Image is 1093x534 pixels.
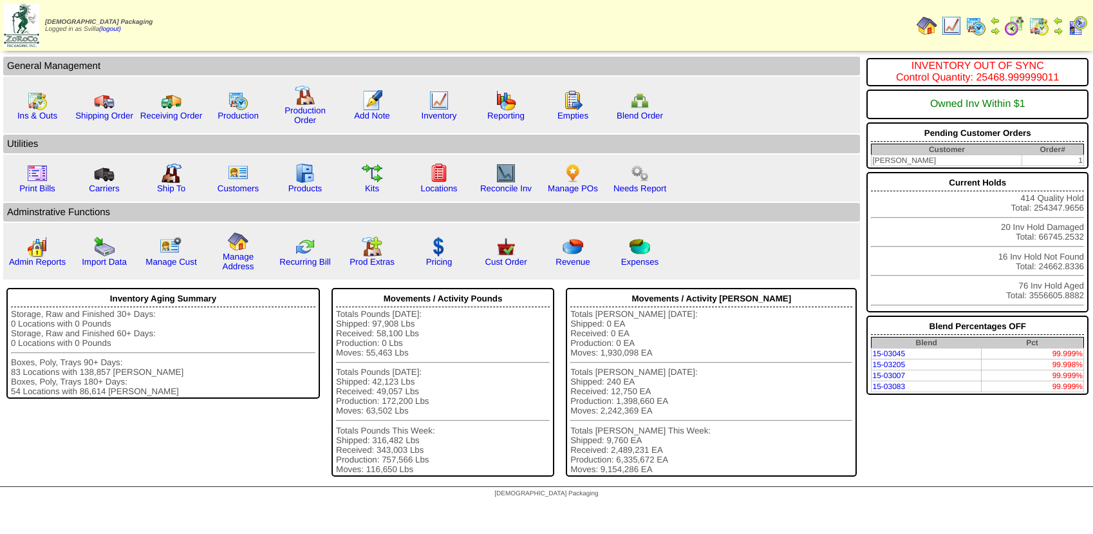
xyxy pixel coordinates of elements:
img: home.gif [228,231,248,252]
img: factory2.gif [161,163,182,184]
span: [DEMOGRAPHIC_DATA] Packaging [494,490,598,497]
a: Manage Cust [145,257,196,267]
img: calendarprod.gif [228,90,248,111]
a: Cust Order [485,257,527,267]
td: Adminstrative Functions [3,203,860,222]
img: dollar.gif [429,236,449,257]
img: workflow.gif [362,163,382,184]
a: Receiving Order [140,111,202,120]
a: 15-03205 [872,360,905,369]
img: arrowright.gif [1053,26,1063,36]
img: calendarblend.gif [1004,15,1025,36]
div: INVENTORY OUT OF SYNC Control Quantity: 25468.999999011 [871,61,1084,84]
img: calendarcustomer.gif [1067,15,1088,36]
a: Revenue [556,257,590,267]
img: workorder.gif [563,90,583,111]
img: home.gif [917,15,937,36]
img: import.gif [94,236,115,257]
a: Ship To [157,184,185,193]
img: calendarinout.gif [1029,15,1049,36]
div: Storage, Raw and Finished 30+ Days: 0 Locations with 0 Pounds Storage, Raw and Finished 60+ Days:... [11,309,315,396]
img: arrowleft.gif [1053,15,1063,26]
a: Blend Order [617,111,663,120]
img: calendarinout.gif [27,90,48,111]
td: General Management [3,57,860,75]
img: customers.gif [228,163,248,184]
a: 15-03083 [872,382,905,391]
td: 99.999% [981,370,1083,381]
a: Carriers [89,184,119,193]
span: Logged in as Svilla [45,19,153,33]
div: Pending Customer Orders [871,125,1084,142]
img: pie_chart.png [563,236,583,257]
img: truck3.gif [94,163,115,184]
img: zoroco-logo-small.webp [4,4,39,47]
img: managecust.png [160,236,183,257]
a: Ins & Outs [17,111,57,120]
div: Blend Percentages OFF [871,318,1084,335]
img: line_graph2.gif [496,163,516,184]
img: invoice2.gif [27,163,48,184]
img: graph.gif [496,90,516,111]
div: Current Holds [871,175,1084,191]
div: Totals Pounds [DATE]: Shipped: 97,908 Lbs Received: 58,100 Lbs Production: 0 Lbs Moves: 55,463 Lb... [336,309,550,474]
a: 15-03045 [872,349,905,358]
img: workflow.png [630,163,650,184]
th: Customer [872,144,1022,155]
img: orders.gif [362,90,382,111]
td: 99.998% [981,359,1083,370]
img: truck.gif [94,90,115,111]
a: Print Bills [19,184,55,193]
img: line_graph.gif [429,90,449,111]
a: Reporting [487,111,525,120]
a: Reconcile Inv [480,184,532,193]
img: locations.gif [429,163,449,184]
img: calendarprod.gif [966,15,986,36]
div: Totals [PERSON_NAME] [DATE]: Shipped: 0 EA Received: 0 EA Production: 0 EA Moves: 1,930,098 EA To... [570,309,852,474]
div: Movements / Activity [PERSON_NAME] [570,291,852,307]
a: (logout) [99,26,121,33]
a: Recurring Bill [279,257,330,267]
img: truck2.gif [161,90,182,111]
a: Pricing [426,257,453,267]
img: cabinet.gif [295,163,315,184]
img: po.png [563,163,583,184]
a: Production [218,111,259,120]
th: Blend [872,338,981,348]
a: Products [288,184,322,193]
img: graph2.png [27,236,48,257]
a: Add Note [354,111,390,120]
a: Production Order [285,106,326,125]
img: line_graph.gif [941,15,962,36]
a: Inventory [422,111,457,120]
img: reconcile.gif [295,236,315,257]
img: factory.gif [295,85,315,106]
a: Import Data [82,257,127,267]
img: arrowright.gif [990,26,1000,36]
a: Locations [420,184,457,193]
img: pie_chart2.png [630,236,650,257]
th: Pct [981,338,1083,348]
a: Admin Reports [9,257,66,267]
td: 99.999% [981,348,1083,359]
img: arrowleft.gif [990,15,1000,26]
a: Manage POs [548,184,598,193]
div: 414 Quality Hold Total: 254347.9656 20 Inv Hold Damaged Total: 66745.2532 16 Inv Hold Not Found T... [866,172,1088,312]
td: Utilities [3,135,860,153]
div: Movements / Activity Pounds [336,291,550,307]
a: Prod Extras [350,257,395,267]
a: 15-03007 [872,371,905,380]
img: cust_order.png [496,236,516,257]
a: Expenses [621,257,659,267]
img: network.png [630,90,650,111]
th: Order# [1022,144,1083,155]
div: Inventory Aging Summary [11,291,315,307]
a: Shipping Order [75,111,133,120]
a: Manage Address [223,252,254,271]
td: [PERSON_NAME] [872,155,1022,166]
div: Owned Inv Within $1 [871,92,1084,117]
td: 99.999% [981,381,1083,392]
a: Needs Report [613,184,666,193]
a: Kits [365,184,379,193]
img: prodextras.gif [362,236,382,257]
